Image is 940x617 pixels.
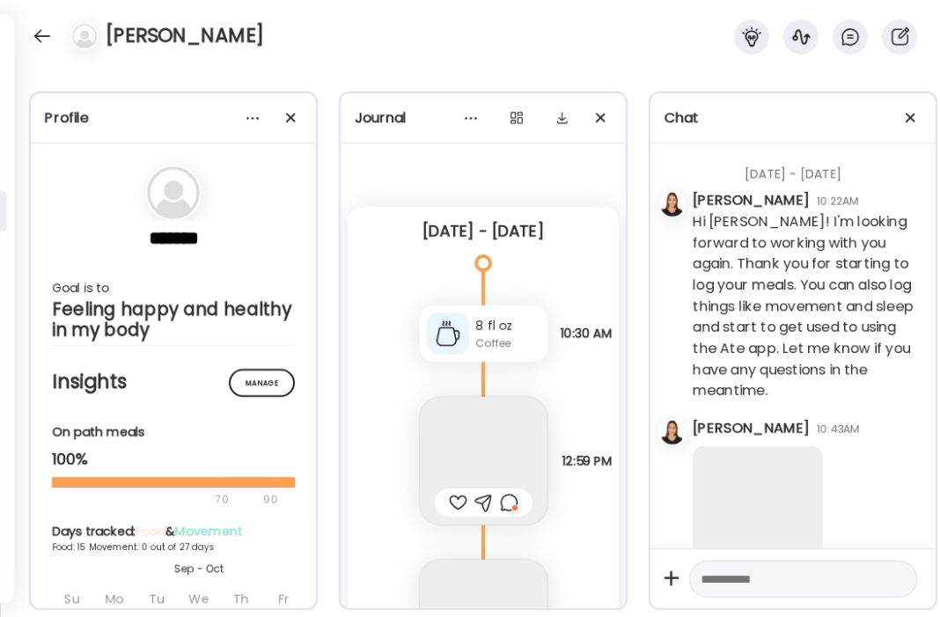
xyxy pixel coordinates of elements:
div: 100% [52,449,295,470]
div: Fr [264,584,303,613]
span: Movement [175,522,243,540]
div: 10:22AM [817,194,858,209]
div: Food: 15 Movement: 0 out of 27 days [52,540,346,554]
div: [PERSON_NAME] [693,190,810,211]
div: Journal [355,107,612,129]
div: 70 [52,488,258,510]
div: Tu [137,584,176,613]
div: Profile [45,107,302,129]
h2: Insights [52,369,295,395]
div: 10:43AM [817,422,859,437]
div: 8 fl oz [476,317,540,335]
div: Manage [229,369,295,397]
span: 10:30 AM [561,327,612,341]
div: Days tracked: & [52,522,346,540]
div: [PERSON_NAME] [693,418,810,439]
img: bg-avatar-default.svg [72,24,97,48]
div: We [180,584,218,613]
img: avatars%2FQdTC4Ww4BLWxZchG7MOpRAAuEek1 [660,192,685,217]
div: On path meals [52,423,295,442]
div: Coffee [476,335,540,351]
h4: [PERSON_NAME] [106,22,264,50]
div: [DATE] - [DATE] [693,143,922,190]
div: Th [222,584,261,613]
span: Food [136,522,165,540]
div: Goal is to [52,277,295,298]
img: bg-avatar-default.svg [147,166,200,219]
div: Sa [306,584,345,613]
div: Mo [95,584,134,613]
div: Chat [665,107,922,129]
div: Feeling happy and healthy in my body [52,298,295,341]
div: 90 [261,488,279,510]
div: Hi [PERSON_NAME]! I'm looking forward to working with you again. Thank you for starting to log yo... [693,211,922,401]
div: Sep - Oct [52,561,346,577]
span: 12:59 PM [562,454,612,468]
div: Su [53,584,92,613]
div: [DATE] - [DATE] [362,221,605,242]
img: avatars%2FQdTC4Ww4BLWxZchG7MOpRAAuEek1 [660,420,685,444]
